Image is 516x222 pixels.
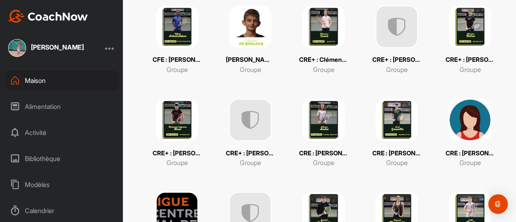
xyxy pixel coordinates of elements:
[240,65,261,74] font: Groupe
[229,6,271,48] img: square_201ec36637e74e9cca0a832ff5bc63ed.png
[153,149,223,157] font: CRE+ : [PERSON_NAME]
[449,6,491,48] img: square_4548b0160565fe3ebe96a5607912f7aa.png
[299,56,368,63] font: CRE+ : Clémence Sauvé
[372,56,443,63] font: CRE+ : [PERSON_NAME]
[156,99,198,141] img: square_ed9984bfe93f541d3df9ec774686bd00.png
[449,99,491,141] img: square_9f95d8467c797364657b6198d49a3d3b.png
[156,6,198,48] img: square_5b17c94cacd3788e4cc092c3a66a2d01.png
[31,43,84,51] font: [PERSON_NAME]
[488,194,508,214] div: Ouvrir Intercom Messenger
[446,149,512,157] font: CRE : [PERSON_NAME]
[226,56,276,63] font: [PERSON_NAME]
[376,99,418,141] img: square_a1537cae1b7cd3641b4c2d69492ea7aa.png
[25,128,46,137] font: Activité
[386,65,408,74] font: Groupe
[376,6,418,48] img: uAAAAAElFTkSuQmCC
[302,6,345,48] img: square_5793887499fad23c92f148983e5ab713.png
[313,65,335,74] font: Groupe
[25,207,54,215] font: Calendrier
[166,65,188,74] font: Groupe
[153,56,219,63] font: CFE : [PERSON_NAME]
[229,99,271,141] img: uAAAAAElFTkSuQmCC
[25,102,61,111] font: Alimentation
[25,155,60,163] font: Bibliothèque
[240,159,261,167] font: Groupe
[25,76,46,85] font: Maison
[166,159,188,167] font: Groupe
[25,181,50,189] font: Modèles
[299,149,365,157] font: CRE : [PERSON_NAME]
[386,159,408,167] font: Groupe
[8,10,88,23] img: CoachNow
[372,149,439,157] font: CRE : [PERSON_NAME]
[302,99,345,141] img: square_f3cb1ec6534cdb598551caf71352034f.png
[226,149,296,157] font: CRE+ : [PERSON_NAME]
[459,159,481,167] font: Groupe
[446,56,516,63] font: CRE+ : [PERSON_NAME]
[8,39,26,57] img: square_8bf7270869d0b0d8433ac3b6c0aa00ca.jpg
[313,159,335,167] font: Groupe
[459,65,481,74] font: Groupe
